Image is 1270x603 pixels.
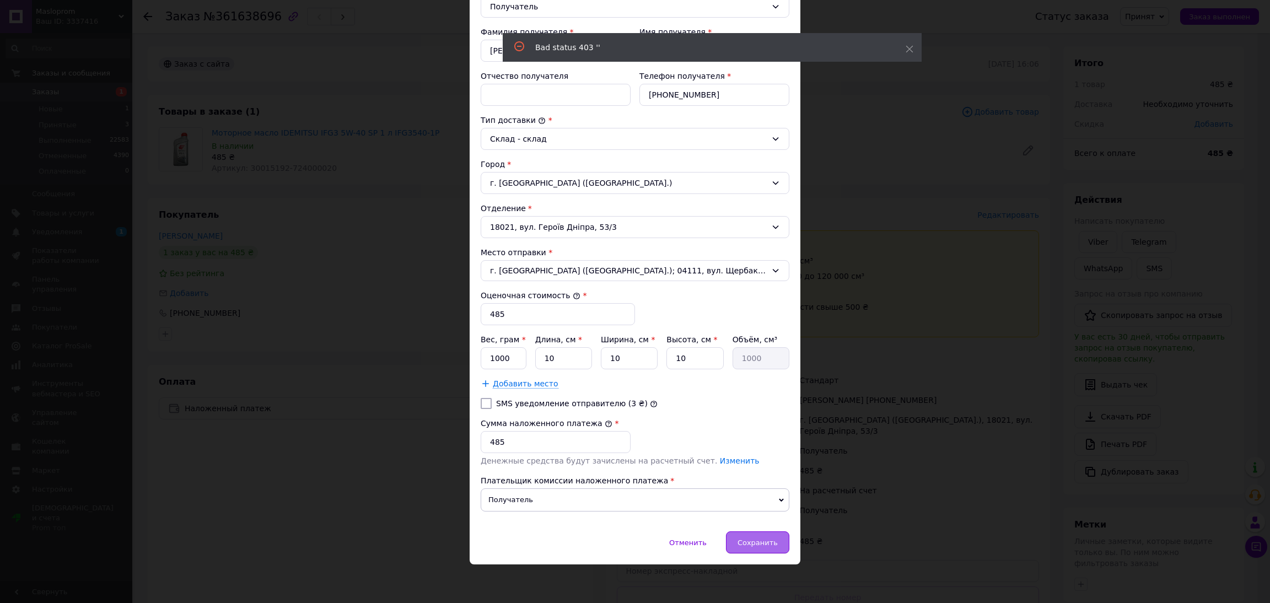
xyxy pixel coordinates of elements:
label: SMS уведомление отправителю (3 ₴) [496,399,648,408]
div: Bad status 403 '' [535,42,878,53]
span: Отменить [669,539,707,547]
span: Добавить место [493,379,558,389]
div: Отделение [481,203,789,214]
label: Длина, см [535,335,582,344]
span: Получатель [481,488,789,512]
label: Высота, см [666,335,717,344]
label: Отчество получателя [481,72,568,80]
div: Получатель [490,1,767,13]
div: Место отправки [481,247,789,258]
label: Ширина, см [601,335,655,344]
div: Тип доставки [481,115,789,126]
label: Имя получателя [639,28,706,36]
label: Фамилия получателя [481,28,567,36]
a: Изменить [720,456,760,465]
div: Город [481,159,789,170]
label: Телефон получателя [639,72,725,80]
span: г. [GEOGRAPHIC_DATA] ([GEOGRAPHIC_DATA].); 04111, вул. Щербаківського [PERSON_NAME], 60 [490,265,767,276]
span: Денежные средства будут зачислены на расчетный счет. [481,456,760,465]
input: +380 [639,84,789,106]
div: 18021, вул. Героїв Дніпра, 53/3 [481,216,789,238]
div: Объём, см³ [733,334,789,345]
div: Склад - склад [490,133,767,145]
span: Плательщик комиссии наложенного платежа [481,476,668,485]
label: Сумма наложенного платежа [481,419,612,428]
div: г. [GEOGRAPHIC_DATA] ([GEOGRAPHIC_DATA].) [481,172,789,194]
span: Сохранить [738,539,778,547]
label: Вес, грам [481,335,526,344]
label: Оценочная стоимость [481,291,580,300]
